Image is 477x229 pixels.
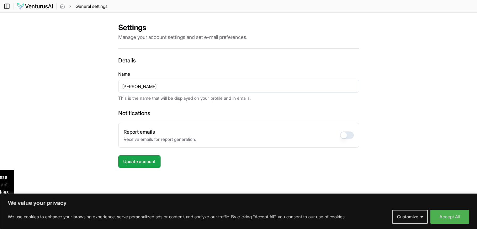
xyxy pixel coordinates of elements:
[118,23,359,33] h2: Settings
[118,33,359,41] p: Manage your account settings and set e-mail preferences.
[124,129,155,135] label: Report emails
[124,136,196,142] p: Receive emails for report generation.
[60,3,108,9] nav: breadcrumb
[76,3,108,9] span: General settings
[118,95,359,101] p: This is the name that will be displayed on your profile and in emails.
[17,3,53,10] img: logo
[118,56,359,65] h3: Details
[118,109,359,118] h3: Notifications
[8,199,469,207] p: We value your privacy
[118,155,161,168] button: Update account
[8,213,346,221] p: We use cookies to enhance your browsing experience, serve personalized ads or content, and analyz...
[430,210,469,224] button: Accept All
[392,210,428,224] button: Customize
[118,71,130,77] label: Name
[118,80,359,93] input: Your name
